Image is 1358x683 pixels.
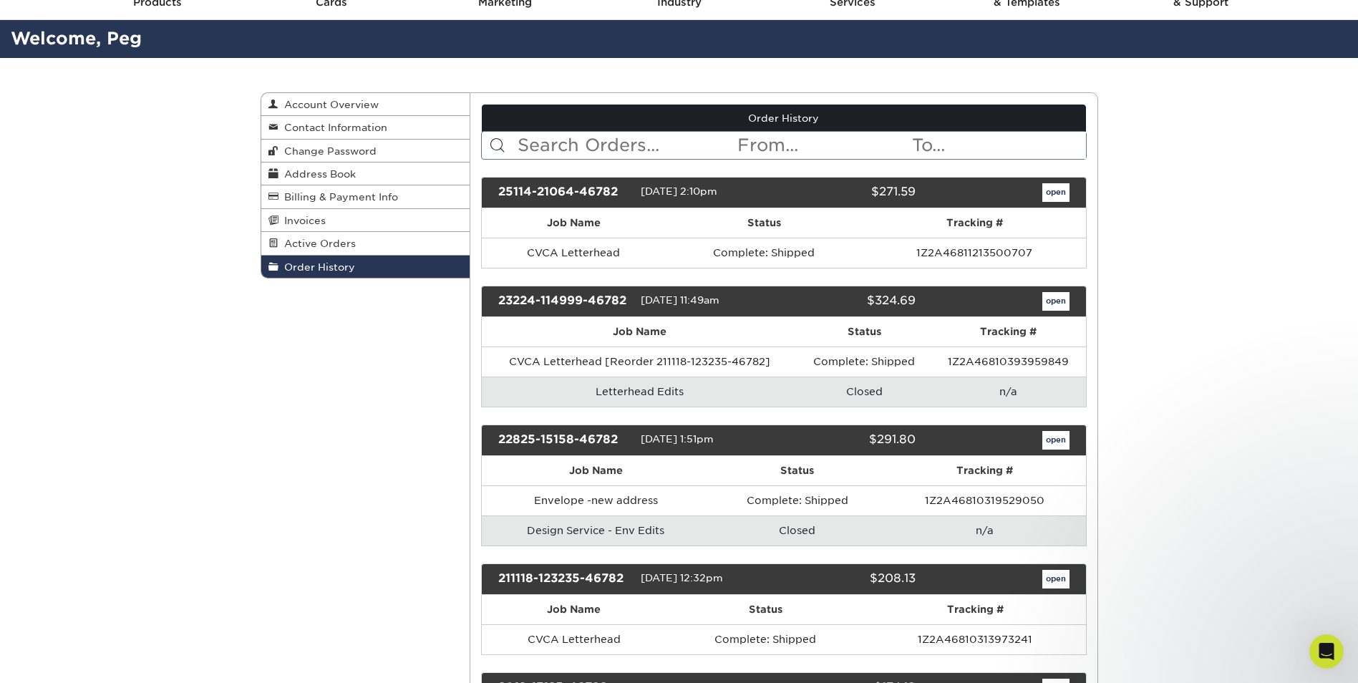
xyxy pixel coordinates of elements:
[516,132,736,159] input: Search Orders...
[261,163,470,185] a: Address Book
[278,145,377,157] span: Change Password
[773,570,926,588] div: $208.13
[911,132,1085,159] input: To...
[865,624,1086,654] td: 1Z2A46810313973241
[261,232,470,255] a: Active Orders
[641,433,714,445] span: [DATE] 1:51pm
[278,261,355,273] span: Order History
[482,515,710,546] td: Design Service - Env Edits
[1042,431,1070,450] a: open
[931,317,1086,347] th: Tracking #
[884,515,1085,546] td: n/a
[482,377,797,407] td: Letterhead Edits
[482,105,1086,132] a: Order History
[797,377,931,407] td: Closed
[261,93,470,116] a: Account Overview
[665,208,863,238] th: Status
[710,515,885,546] td: Closed
[666,595,865,624] th: Status
[773,431,926,450] div: $291.80
[863,208,1086,238] th: Tracking #
[482,238,665,268] td: CVCA Letterhead
[261,185,470,208] a: Billing & Payment Info
[641,185,717,197] span: [DATE] 2:10pm
[1042,183,1070,202] a: open
[641,294,719,306] span: [DATE] 11:49am
[278,99,379,110] span: Account Overview
[482,208,665,238] th: Job Name
[1042,570,1070,588] a: open
[488,183,641,202] div: 25114-21064-46782
[931,377,1086,407] td: n/a
[261,140,470,163] a: Change Password
[278,238,356,249] span: Active Orders
[1309,634,1344,669] iframe: Intercom live chat
[261,116,470,139] a: Contact Information
[773,292,926,311] div: $324.69
[884,456,1085,485] th: Tracking #
[665,238,863,268] td: Complete: Shipped
[482,595,666,624] th: Job Name
[710,456,885,485] th: Status
[865,595,1086,624] th: Tracking #
[488,570,641,588] div: 211118-123235-46782
[482,624,666,654] td: CVCA Letterhead
[482,347,797,377] td: CVCA Letterhead [Reorder 211118-123235-46782]
[863,238,1086,268] td: 1Z2A46811213500707
[931,347,1086,377] td: 1Z2A46810393959849
[278,215,326,226] span: Invoices
[278,191,398,203] span: Billing & Payment Info
[4,639,122,678] iframe: Google Customer Reviews
[710,485,885,515] td: Complete: Shipped
[482,456,710,485] th: Job Name
[488,292,641,311] div: 23224-114999-46782
[641,572,723,583] span: [DATE] 12:32pm
[666,624,865,654] td: Complete: Shipped
[1042,292,1070,311] a: open
[773,183,926,202] div: $271.59
[797,347,931,377] td: Complete: Shipped
[278,168,356,180] span: Address Book
[797,317,931,347] th: Status
[261,209,470,232] a: Invoices
[488,431,641,450] div: 22825-15158-46782
[736,132,911,159] input: From...
[482,485,710,515] td: Envelope -new address
[884,485,1085,515] td: 1Z2A46810319529050
[482,317,797,347] th: Job Name
[278,122,387,133] span: Contact Information
[261,256,470,278] a: Order History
